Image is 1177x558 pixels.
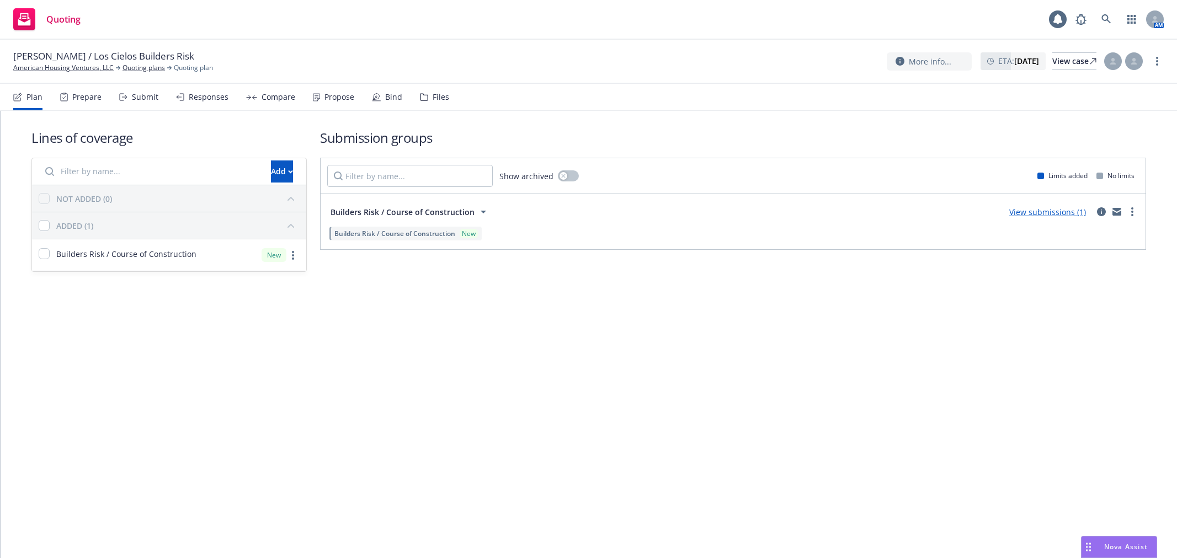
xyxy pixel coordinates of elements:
[1014,56,1039,66] strong: [DATE]
[1121,8,1143,30] a: Switch app
[271,160,293,183] button: Add
[132,93,158,101] div: Submit
[72,93,102,101] div: Prepare
[1151,55,1164,68] a: more
[1104,542,1148,551] span: Nova Assist
[1081,536,1157,558] button: Nova Assist
[327,201,493,223] button: Builders Risk / Course of Construction
[998,55,1039,67] span: ETA :
[324,93,354,101] div: Propose
[887,52,972,71] button: More info...
[123,63,165,73] a: Quoting plans
[1009,207,1086,217] a: View submissions (1)
[320,128,1146,147] h1: Submission groups
[1082,536,1095,557] div: Drag to move
[499,170,553,182] span: Show archived
[56,220,93,232] div: ADDED (1)
[1052,53,1096,69] div: View case
[1037,171,1088,180] div: Limits added
[13,50,194,63] span: [PERSON_NAME] / Los Cielos Builders Risk
[56,190,300,207] button: NOT ADDED (0)
[1095,8,1117,30] a: Search
[327,165,493,187] input: Filter by name...
[31,128,307,147] h1: Lines of coverage
[56,248,196,260] span: Builders Risk / Course of Construction
[1095,205,1108,218] a: circleInformation
[385,93,402,101] div: Bind
[334,229,455,238] span: Builders Risk / Course of Construction
[1096,171,1135,180] div: No limits
[433,93,449,101] div: Files
[1052,52,1096,70] a: View case
[460,229,478,238] div: New
[39,160,264,183] input: Filter by name...
[1126,205,1139,218] a: more
[262,93,295,101] div: Compare
[13,63,114,73] a: American Housing Ventures, LLC
[909,56,951,67] span: More info...
[46,15,81,24] span: Quoting
[271,161,293,182] div: Add
[262,248,286,262] div: New
[174,63,213,73] span: Quoting plan
[1110,205,1123,218] a: mail
[56,217,300,234] button: ADDED (1)
[26,93,42,101] div: Plan
[331,206,475,218] span: Builders Risk / Course of Construction
[56,193,112,205] div: NOT ADDED (0)
[9,4,85,35] a: Quoting
[1070,8,1092,30] a: Report a Bug
[286,249,300,262] a: more
[189,93,228,101] div: Responses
